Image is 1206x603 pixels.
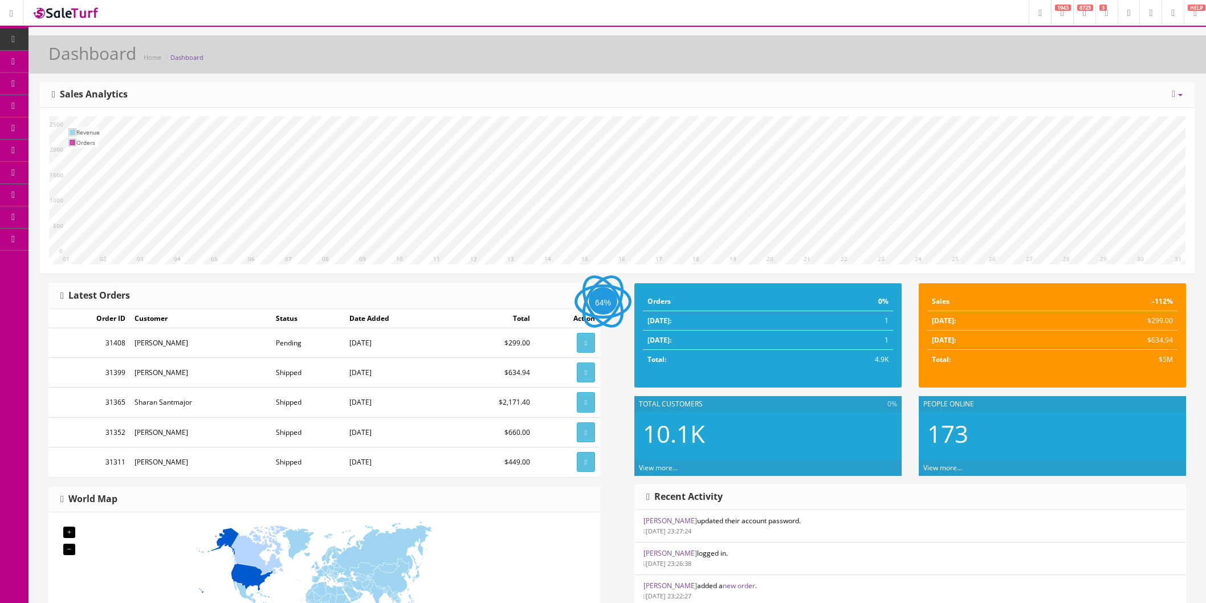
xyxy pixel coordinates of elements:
li: updated their account password. [635,510,1185,543]
h3: Recent Activity [646,492,723,502]
div: Total Customers [634,396,902,412]
li: logged in. [635,542,1185,575]
td: $299.00 [449,328,534,358]
td: Action [535,309,600,328]
strong: [DATE]: [932,335,956,345]
span: 8725 [1077,5,1093,11]
td: Order ID [49,309,130,328]
td: $5M [1049,350,1178,369]
td: Shipped [271,417,345,447]
a: [PERSON_NAME] [643,581,697,590]
td: [DATE] [345,388,449,417]
td: 31408 [49,328,130,358]
a: View more... [923,463,962,472]
span: 3 [1099,5,1107,11]
div: + [63,527,75,538]
td: [PERSON_NAME] [130,358,271,388]
a: Home [144,53,161,62]
td: 1 [791,331,893,350]
td: 31365 [49,388,130,417]
td: 0% [791,292,893,311]
td: Pending [271,328,345,358]
h3: Sales Analytics [52,89,128,100]
td: $660.00 [449,417,534,447]
td: Revenue [76,127,100,137]
td: Customer [130,309,271,328]
td: Sharan Santmajor [130,388,271,417]
a: [PERSON_NAME] [643,548,697,558]
td: Orders [643,292,791,311]
h3: World Map [60,494,117,504]
strong: [DATE]: [647,335,671,345]
strong: Total: [647,355,666,364]
td: 4.9K [791,350,893,369]
td: Total [449,309,534,328]
a: Dashboard [170,53,203,62]
div: People Online [919,396,1186,412]
span: HELP [1188,5,1205,11]
a: View more... [639,463,678,472]
td: Date Added [345,309,449,328]
td: Shipped [271,447,345,476]
td: Shipped [271,388,345,417]
h3: Latest Orders [60,291,130,301]
td: [PERSON_NAME] [130,328,271,358]
td: [PERSON_NAME] [130,417,271,447]
td: $634.94 [1049,331,1178,350]
td: Status [271,309,345,328]
small: [DATE] 23:27:24 [643,527,691,535]
td: [PERSON_NAME] [130,447,271,476]
h2: 173 [927,421,1178,447]
small: [DATE] 23:26:38 [643,559,691,568]
td: [DATE] [345,358,449,388]
td: [DATE] [345,328,449,358]
td: Orders [76,137,100,148]
td: [DATE] [345,447,449,476]
strong: [DATE]: [647,316,671,325]
td: $634.94 [449,358,534,388]
a: new order [723,581,755,590]
td: 31399 [49,358,130,388]
td: Shipped [271,358,345,388]
span: 0% [887,399,897,409]
td: Sales [927,292,1049,311]
td: [DATE] [345,417,449,447]
span: 1943 [1055,5,1071,11]
img: SaleTurf [32,5,100,21]
a: [PERSON_NAME] [643,516,697,525]
td: 31352 [49,417,130,447]
td: 31311 [49,447,130,476]
td: $299.00 [1049,311,1178,331]
small: [DATE] 23:22:27 [643,592,691,600]
strong: [DATE]: [932,316,956,325]
strong: Total: [932,355,951,364]
td: $2,171.40 [449,388,534,417]
td: 1 [791,311,893,331]
td: -112% [1049,292,1178,311]
h2: 10.1K [643,421,893,447]
h1: Dashboard [48,44,136,63]
div: − [63,544,75,555]
td: $449.00 [449,447,534,476]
